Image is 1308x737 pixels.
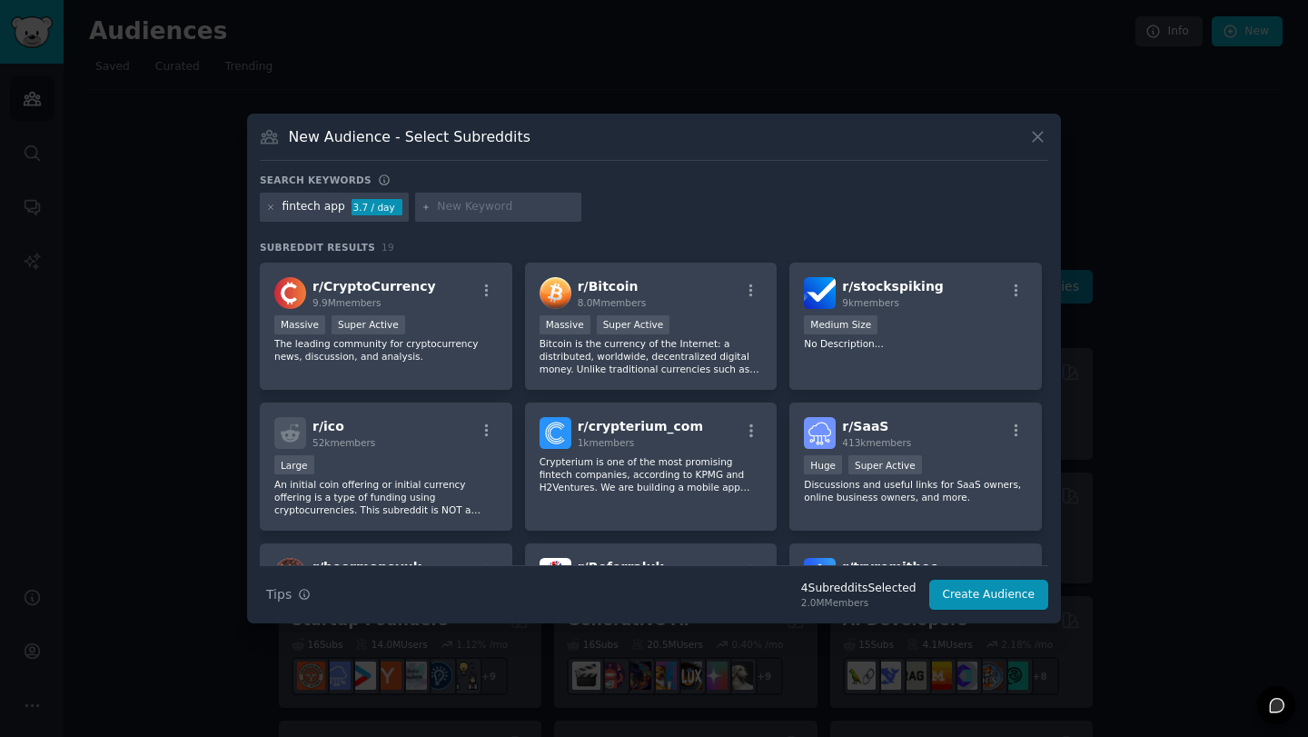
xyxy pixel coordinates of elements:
img: CryptoCurrency [274,277,306,309]
span: r/ tryremitbee [842,560,938,574]
span: Tips [266,585,292,604]
img: beermoneyuk [274,558,306,590]
button: Create Audience [929,580,1049,611]
div: Super Active [848,455,922,474]
p: Crypterium is one of the most promising fintech companies, according to KPMG and H2Ventures. We a... [540,455,763,493]
h3: New Audience - Select Subreddits [289,127,530,146]
h3: Search keywords [260,174,372,186]
span: 8.0M members [578,297,647,308]
span: 9k members [842,297,899,308]
span: r/ CryptoCurrency [312,279,436,294]
div: Super Active [332,315,405,334]
img: stockspiking [804,277,836,309]
div: 4 Subreddit s Selected [801,581,917,597]
input: New Keyword [437,199,575,215]
span: r/ Bitcoin [578,279,639,294]
span: r/ SaaS [842,419,888,433]
span: 52k members [312,437,375,448]
div: Super Active [597,315,670,334]
p: The leading community for cryptocurrency news, discussion, and analysis. [274,337,498,363]
button: Tips [260,579,317,611]
span: r/ crypterium_com [578,419,703,433]
span: r/ beermoneyuk [312,560,421,574]
span: 413k members [842,437,911,448]
img: Bitcoin [540,277,571,309]
div: 3.7 / day [352,199,402,215]
span: 9.9M members [312,297,381,308]
span: r/ Referraluk [578,560,664,574]
span: 1k members [578,437,635,448]
div: Massive [540,315,590,334]
div: Huge [804,455,842,474]
span: Subreddit Results [260,241,375,254]
div: 2.0M Members [801,596,917,609]
img: crypterium_com [540,417,571,449]
div: Large [274,455,314,474]
img: SaaS [804,417,836,449]
p: Discussions and useful links for SaaS owners, online business owners, and more. [804,478,1027,503]
span: r/ ico [312,419,344,433]
p: Bitcoin is the currency of the Internet: a distributed, worldwide, decentralized digital money. U... [540,337,763,375]
span: r/ stockspiking [842,279,944,294]
img: Referraluk [540,558,571,590]
div: fintech app [282,199,345,215]
div: Massive [274,315,325,334]
p: No Description... [804,337,1027,350]
p: An initial coin offering or initial currency offering is a type of funding using cryptocurrencies... [274,478,498,516]
span: 19 [381,242,394,253]
div: Medium Size [804,315,877,334]
img: tryremitbee [804,558,836,590]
